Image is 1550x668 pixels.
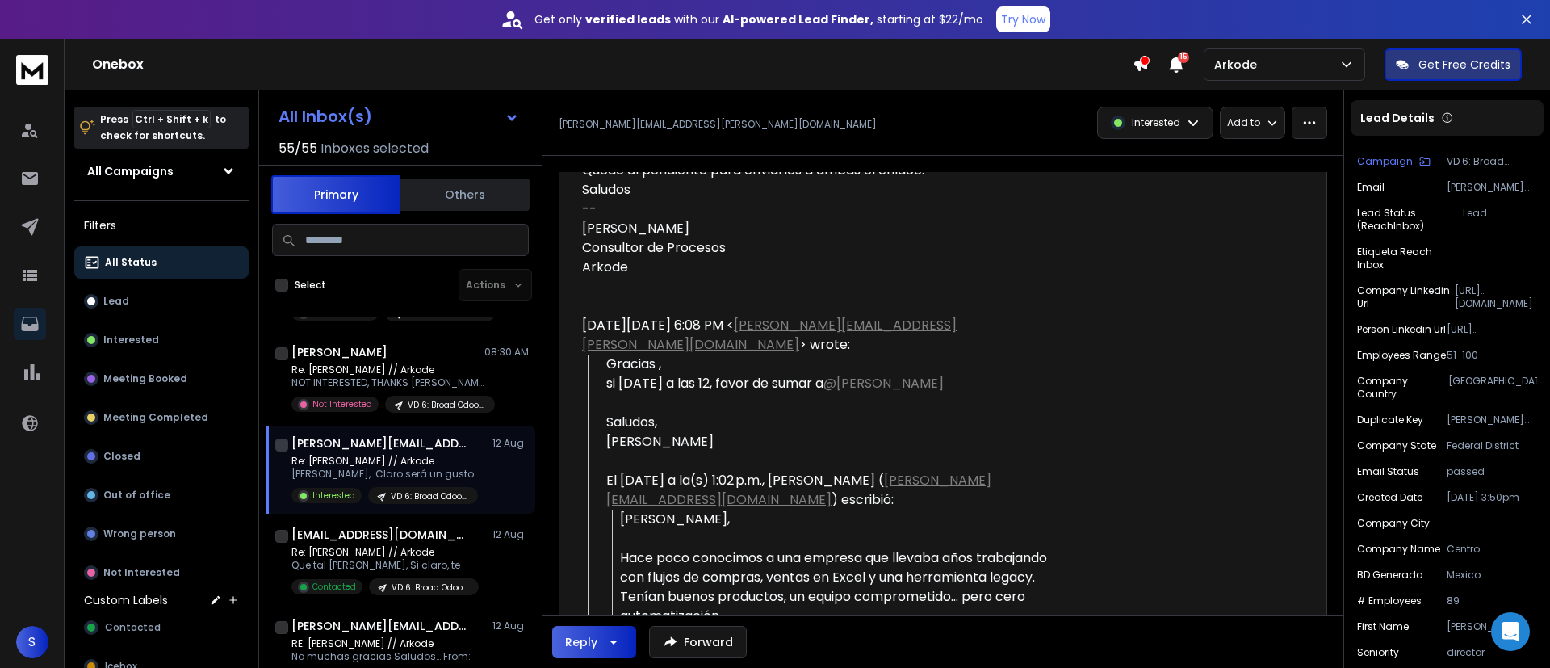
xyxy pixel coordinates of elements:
p: Add to [1227,116,1260,129]
button: Try Now [996,6,1050,32]
span: Contacted [105,621,161,634]
p: VD 6: Broad Odoo_Campaign - ARKODE [1447,155,1537,168]
p: First Name [1357,620,1409,633]
div: [PERSON_NAME] [582,219,1054,238]
p: Re: [PERSON_NAME] // Arkode [291,363,485,376]
div: Saludos, [606,413,1054,432]
p: Centro Oncológico Internacional [1447,543,1537,556]
div: Saludos [582,180,1054,200]
p: # Employees [1357,594,1422,607]
p: Lead [103,295,129,308]
span: 15 [1178,52,1189,63]
p: Lead [1463,207,1537,233]
p: Try Now [1001,11,1045,27]
div: Hace poco conocimos a una empresa que llevaba años trabajando con flujos de compras, ventas en Ex... [620,548,1054,626]
h1: Onebox [92,55,1133,74]
p: Closed [103,450,140,463]
p: Mexico Broad_Odoo2 [1447,569,1537,582]
p: Arkode [1214,57,1263,73]
p: 08:30 AM [484,346,529,359]
p: Interested [1132,116,1180,129]
p: Company Country [1357,375,1448,401]
p: VD 6: Broad Odoo_Campaign - ARKODE [408,399,485,411]
div: Reply [565,634,597,650]
button: Campaign [1357,155,1431,168]
p: Not Interested [103,566,180,579]
button: Forward [649,626,747,658]
a: @[PERSON_NAME] [823,374,944,393]
p: Meeting Completed [103,411,208,424]
span: 55 / 55 [279,139,317,158]
p: Person Linkedin Url [1357,323,1446,336]
h3: Custom Labels [84,592,168,608]
h1: All Inbox(s) [279,108,372,124]
div: Arkode [582,258,1054,277]
button: Contacted [74,611,249,644]
p: Lead Details [1360,110,1435,126]
p: 51-100 [1447,349,1537,362]
button: Reply [552,626,636,658]
button: S [16,626,48,658]
p: [URL][DOMAIN_NAME] [1455,284,1537,310]
p: Interested [103,334,159,347]
button: Lead [74,285,249,317]
p: Campaign [1357,155,1413,168]
p: [URL][DOMAIN_NAME] [1447,323,1537,336]
p: [DATE] 3:50pm [1447,491,1537,504]
p: [PERSON_NAME][EMAIL_ADDRESS][PERSON_NAME][DOMAIN_NAME] [559,118,877,131]
p: Company State [1357,439,1436,452]
p: VD 6: Broad Odoo_Campaign - ARKODE [391,490,468,502]
a: [PERSON_NAME][EMAIL_ADDRESS][PERSON_NAME][DOMAIN_NAME] [582,316,957,354]
p: No muchas gracias Saludos… From: [291,650,485,663]
div: [DATE][DATE] 6:08 PM < > wrote: [582,316,1054,355]
p: Company City [1357,517,1430,530]
div: Gracias , si [DATE] a las 12, favor de sumar a [606,355,1054,452]
p: Contacted [312,581,356,593]
h1: [PERSON_NAME][EMAIL_ADDRESS][PERSON_NAME][DOMAIN_NAME] [291,435,469,452]
button: Closed [74,440,249,473]
p: RE: [PERSON_NAME] // Arkode [291,637,485,650]
button: Not Interested [74,557,249,589]
div: Consultor de Procesos [582,238,1054,258]
p: Interested [312,489,355,502]
p: [PERSON_NAME][EMAIL_ADDRESS][PERSON_NAME][DOMAIN_NAME] [1447,181,1537,194]
p: Seniority [1357,646,1399,659]
p: director [1447,646,1537,659]
h1: [PERSON_NAME] [291,344,387,360]
p: 12 Aug [492,437,529,450]
button: Interested [74,324,249,356]
p: Wrong person [103,527,176,540]
p: Federal District [1447,439,1537,452]
div: Open Intercom Messenger [1491,612,1530,651]
p: Get only with our starting at $22/mo [534,11,983,27]
p: Get Free Credits [1418,57,1510,73]
p: NOT INTERESTED, THANKS [PERSON_NAME] [291,376,485,389]
p: BD Generada [1357,569,1423,582]
p: 89 [1447,594,1537,607]
button: All Status [74,246,249,279]
button: Get Free Credits [1385,48,1522,81]
p: [PERSON_NAME] [1447,620,1537,633]
p: [GEOGRAPHIC_DATA] [1448,375,1537,401]
button: Wrong person [74,518,249,550]
strong: verified leads [585,11,671,27]
p: Lead Status (ReachInbox) [1357,207,1463,233]
h1: [PERSON_NAME][EMAIL_ADDRESS][DOMAIN_NAME] [291,618,469,634]
button: All Inbox(s) [266,100,532,132]
button: Out of office [74,479,249,511]
p: 12 Aug [492,528,529,541]
label: Select [295,279,326,292]
h1: [EMAIL_ADDRESS][DOMAIN_NAME] [291,527,469,543]
img: logo [16,55,48,85]
h3: Filters [74,214,249,237]
span: Ctrl + Shift + k [132,110,211,128]
h3: Inboxes selected [320,139,429,158]
p: Email Status [1357,465,1419,478]
p: Re: [PERSON_NAME] // Arkode [291,455,478,468]
p: Created Date [1357,491,1422,504]
p: Duplicate Key [1357,414,1423,426]
p: Email [1357,181,1385,194]
button: Meeting Booked [74,363,249,395]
